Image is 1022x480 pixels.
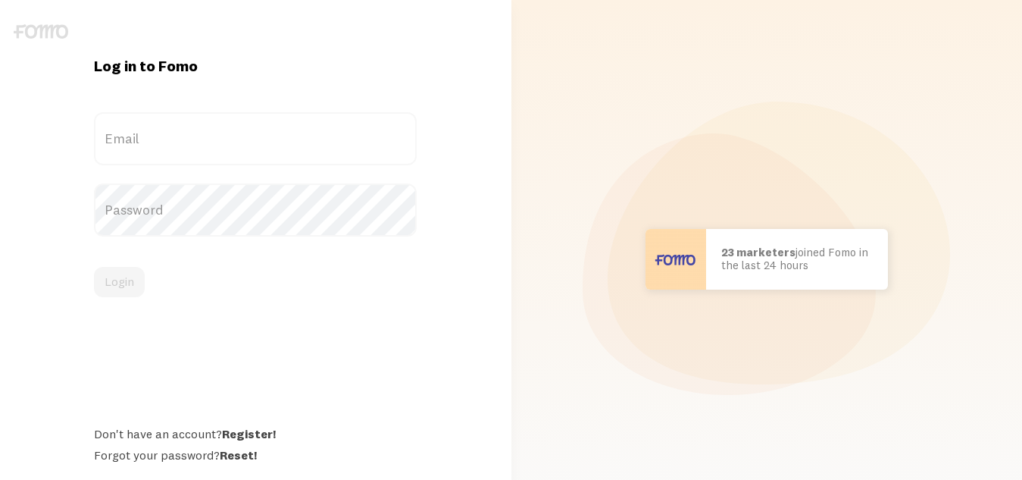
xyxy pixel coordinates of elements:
img: User avatar [645,229,706,290]
b: 23 marketers [721,245,795,259]
img: fomo-logo-gray-b99e0e8ada9f9040e2984d0d95b3b12da0074ffd48d1e5cb62ac37fc77b0b268.svg [14,24,68,39]
div: Forgot your password? [94,447,417,463]
a: Register! [222,426,276,441]
label: Password [94,184,417,237]
label: Email [94,112,417,165]
h1: Log in to Fomo [94,56,417,76]
div: Don't have an account? [94,426,417,441]
a: Reset! [220,447,257,463]
p: joined Fomo in the last 24 hours [721,246,873,271]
